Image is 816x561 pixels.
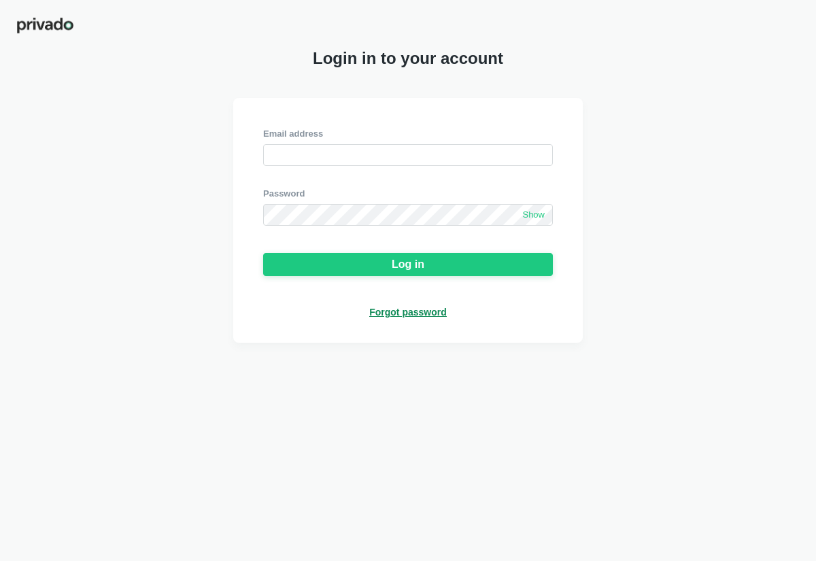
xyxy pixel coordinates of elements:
div: Log in [392,258,424,271]
div: Password [263,188,553,200]
span: Show [522,209,545,221]
div: Email address [263,128,553,140]
a: Forgot password [369,306,447,318]
img: privado-logo [16,16,74,35]
button: Log in [263,253,553,276]
span: Login in to your account [313,49,503,68]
